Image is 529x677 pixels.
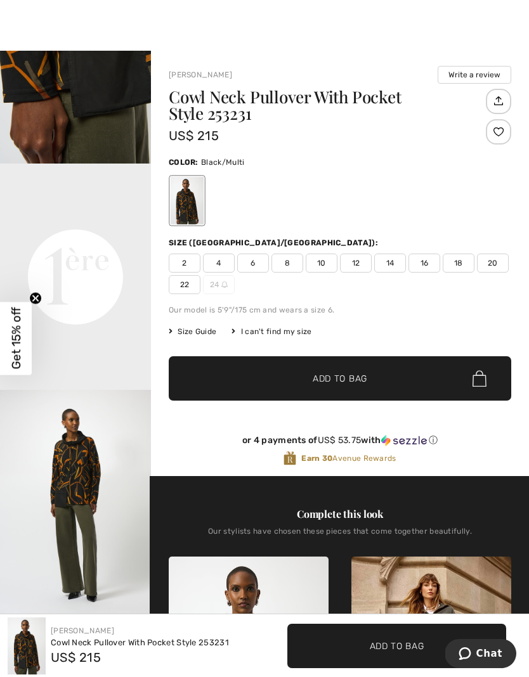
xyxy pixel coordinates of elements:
[9,307,23,370] span: Get 15% off
[51,650,101,665] span: US$ 215
[169,435,511,446] div: or 4 payments of with
[169,275,200,294] span: 22
[232,326,311,337] div: I can't find my size
[169,527,511,546] div: Our stylists have chosen these pieces that come together beautifully.
[169,128,219,143] span: US$ 215
[381,435,427,446] img: Sezzle
[169,506,511,522] div: Complete this look
[169,89,483,122] h1: Cowl Neck Pullover With Pocket Style 253231
[29,292,42,305] button: Close teaser
[203,254,235,273] span: 4
[340,254,372,273] span: 12
[306,254,337,273] span: 10
[301,454,332,463] strong: Earn 30
[169,326,216,337] span: Size Guide
[51,626,114,635] a: [PERSON_NAME]
[287,624,506,668] button: Add to Bag
[201,158,244,167] span: Black/Multi
[171,177,204,224] div: Black/Multi
[488,90,509,112] img: Share
[477,254,509,273] span: 20
[374,254,406,273] span: 14
[221,281,228,288] img: ring-m.svg
[318,435,362,446] span: US$ 53.75
[169,435,511,451] div: or 4 payments ofUS$ 53.75withSezzle Click to learn more about Sezzle
[169,70,232,79] a: [PERSON_NAME]
[301,453,396,464] span: Avenue Rewards
[51,636,229,649] div: Cowl Neck Pullover With Pocket Style 253231
[313,372,367,385] span: Add to Bag
[443,254,474,273] span: 18
[169,158,199,167] span: Color:
[284,451,296,466] img: Avenue Rewards
[169,237,381,248] div: Size ([GEOGRAPHIC_DATA]/[GEOGRAPHIC_DATA]):
[237,254,269,273] span: 6
[8,617,46,674] img: Cowl Neck Pullover with Pocket Style 253231
[169,356,511,401] button: Add to Bag
[271,254,303,273] span: 8
[370,639,424,652] span: Add to Bag
[438,66,511,84] button: Write a review
[408,254,440,273] span: 16
[169,254,200,273] span: 2
[203,275,235,294] span: 24
[169,304,511,316] div: Our model is 5'9"/175 cm and wears a size 6.
[473,370,487,387] img: Bag.svg
[445,639,516,671] iframe: Opens a widget where you can chat to one of our agents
